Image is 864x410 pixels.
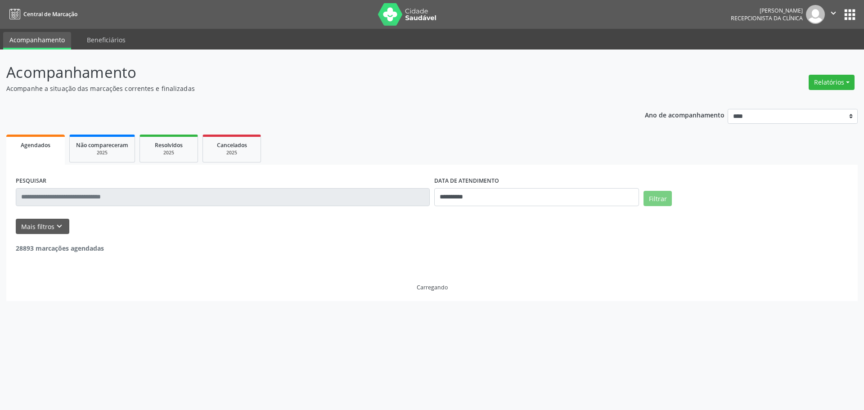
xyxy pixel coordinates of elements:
label: DATA DE ATENDIMENTO [434,174,499,188]
span: Cancelados [217,141,247,149]
span: Resolvidos [155,141,183,149]
button:  [825,5,842,24]
span: Não compareceram [76,141,128,149]
div: 2025 [76,149,128,156]
strong: 28893 marcações agendadas [16,244,104,252]
p: Acompanhamento [6,61,602,84]
img: img [806,5,825,24]
a: Central de Marcação [6,7,77,22]
p: Acompanhe a situação das marcações correntes e finalizadas [6,84,602,93]
button: Relatórios [809,75,855,90]
button: Filtrar [643,191,672,206]
a: Beneficiários [81,32,132,48]
span: Agendados [21,141,50,149]
div: [PERSON_NAME] [731,7,803,14]
i: keyboard_arrow_down [54,221,64,231]
div: 2025 [146,149,191,156]
p: Ano de acompanhamento [645,109,724,120]
div: 2025 [209,149,254,156]
div: Carregando [417,284,448,291]
span: Central de Marcação [23,10,77,18]
button: Mais filtroskeyboard_arrow_down [16,219,69,234]
span: Recepcionista da clínica [731,14,803,22]
i:  [828,8,838,18]
a: Acompanhamento [3,32,71,50]
button: apps [842,7,858,23]
label: PESQUISAR [16,174,46,188]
